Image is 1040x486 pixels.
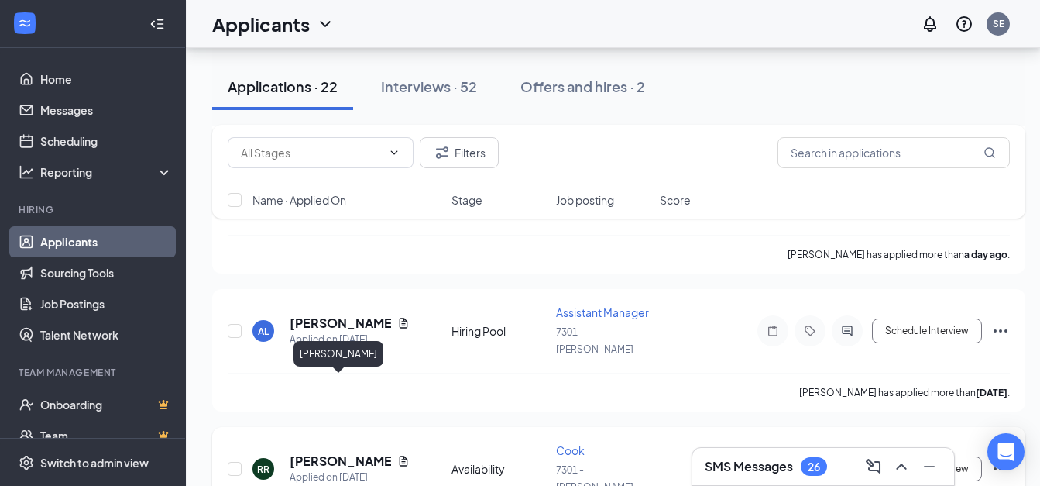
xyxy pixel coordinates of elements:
div: Open Intercom Messenger [987,433,1025,470]
h3: SMS Messages [705,458,793,475]
svg: WorkstreamLogo [17,16,33,31]
button: ComposeMessage [861,454,886,479]
svg: Settings [19,455,34,470]
input: All Stages [241,144,382,161]
svg: ChevronDown [316,15,335,33]
svg: Filter [433,143,451,162]
div: Applied on [DATE] [290,470,410,485]
span: Cook [556,443,585,457]
svg: Minimize [920,457,939,476]
button: Filter Filters [420,137,499,168]
span: Score [660,192,691,208]
div: Hiring Pool [451,323,547,339]
a: OnboardingCrown [40,389,173,420]
span: Name · Applied On [252,192,346,208]
div: Team Management [19,366,170,379]
span: Stage [451,192,482,208]
button: Minimize [917,454,942,479]
input: Search in applications [777,137,1010,168]
div: RR [257,463,269,476]
svg: ChevronUp [892,457,911,476]
a: TeamCrown [40,420,173,451]
svg: MagnifyingGlass [983,146,996,159]
div: Availability [451,461,547,477]
a: Job Postings [40,288,173,319]
svg: Note [764,325,782,337]
b: [DATE] [976,387,1007,398]
div: 26 [808,460,820,474]
button: Schedule Interview [872,319,982,343]
svg: Document [397,317,410,329]
svg: Tag [801,325,819,337]
svg: Document [397,455,410,467]
a: Talent Network [40,319,173,350]
div: Applied on [DATE] [290,332,410,347]
svg: Ellipses [991,322,1010,340]
p: [PERSON_NAME] has applied more than . [788,248,1010,261]
a: Home [40,64,173,95]
div: Hiring [19,203,170,216]
div: Offers and hires · 2 [520,77,645,96]
a: Scheduling [40,126,173,157]
svg: ComposeMessage [864,457,883,476]
div: Switch to admin view [40,455,149,470]
div: [PERSON_NAME] [293,341,383,367]
a: Messages [40,95,173,126]
span: Assistant Manager [556,305,649,319]
div: AL [258,325,269,338]
h1: Applicants [212,11,310,37]
div: Interviews · 52 [381,77,477,96]
h5: [PERSON_NAME] [290,315,391,332]
button: ChevronUp [889,454,914,479]
svg: Analysis [19,164,34,180]
svg: ActiveChat [838,325,856,337]
b: a day ago [964,249,1007,260]
div: Applications · 22 [228,77,338,96]
span: Job posting [556,192,614,208]
h5: [PERSON_NAME] [290,453,391,470]
svg: Collapse [149,16,165,32]
svg: ChevronDown [388,146,400,159]
div: SE [993,17,1004,30]
a: Applicants [40,226,173,257]
svg: Notifications [921,15,939,33]
svg: QuestionInfo [955,15,973,33]
p: [PERSON_NAME] has applied more than . [799,386,1010,399]
div: Reporting [40,164,173,180]
a: Sourcing Tools [40,257,173,288]
span: 7301 - [PERSON_NAME] [556,326,633,355]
